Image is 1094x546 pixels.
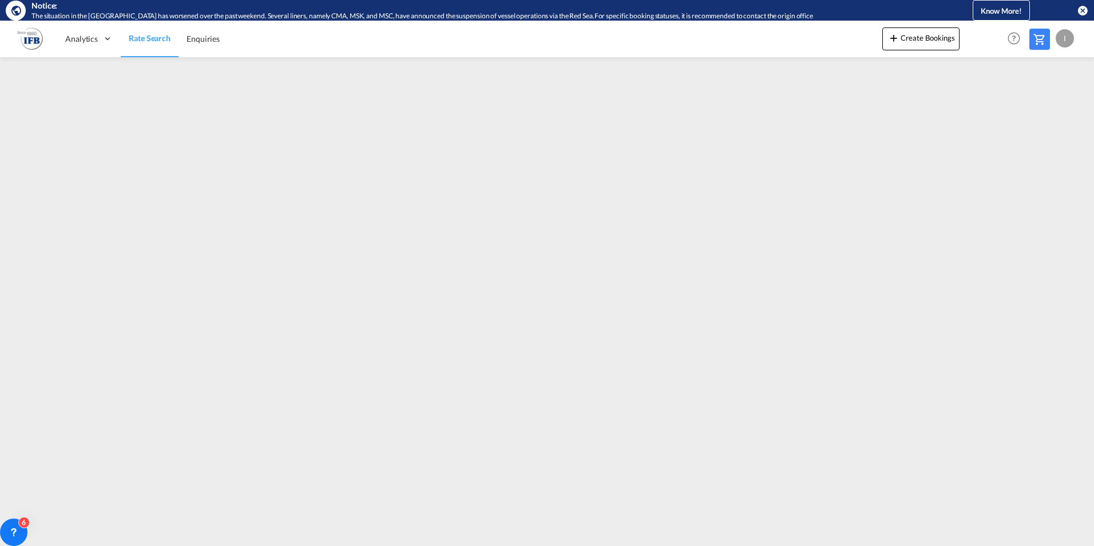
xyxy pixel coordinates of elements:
[1004,29,1029,49] div: Help
[1077,5,1088,16] button: icon-close-circle
[57,20,121,57] div: Analytics
[121,20,179,57] a: Rate Search
[179,20,228,57] a: Enquiries
[981,6,1022,15] span: Know More!
[10,5,22,16] md-icon: icon-earth
[1004,29,1024,48] span: Help
[1056,29,1074,48] div: I
[129,33,171,43] span: Rate Search
[882,27,960,50] button: icon-plus 400-fgCreate Bookings
[65,33,98,45] span: Analytics
[887,31,901,45] md-icon: icon-plus 400-fg
[17,26,43,52] img: b628ab10256c11eeb52753acbc15d091.png
[187,34,220,43] span: Enquiries
[31,11,926,21] div: The situation in the Red Sea has worsened over the past weekend. Several liners, namely CMA, MSK,...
